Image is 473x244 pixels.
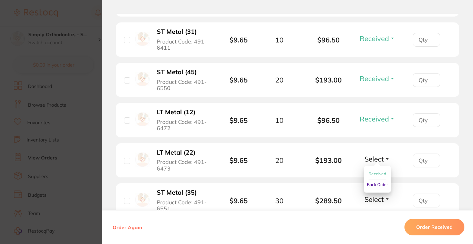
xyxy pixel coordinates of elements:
button: Order Again [111,224,144,230]
button: Select [362,155,392,163]
div: message notification from Restocq, 4h ago. Hi Jason, This month, AB Orthodontics is offering 30% ... [10,10,127,132]
button: Back Order [367,179,388,190]
b: $9.65 [229,196,248,205]
b: $193.00 [304,156,353,164]
button: LT Metal (12) Product Code: 491-6472 [155,108,212,131]
img: ST Metal (45) [135,72,150,86]
button: Select [362,195,392,204]
b: LT Metal (22) [157,149,195,156]
span: Received [360,115,389,123]
span: Product Code: 491-6411 [157,38,210,51]
b: $193.00 [304,76,353,84]
b: ST Metal (35) [157,189,197,196]
div: Message content [30,15,122,118]
button: Order Received [404,219,464,235]
span: Back Order [367,182,388,187]
b: ST Metal (31) [157,28,197,36]
span: Product Code: 491-6550 [157,79,210,91]
img: LT Metal (12) [135,113,150,127]
span: Product Code: 491-6472 [157,119,210,131]
img: Profile image for Restocq [16,17,27,28]
b: $9.65 [229,116,248,125]
span: 20 [275,76,284,84]
input: Qty [413,154,440,167]
b: $96.50 [304,116,353,124]
input: Qty [413,113,440,127]
span: 20 [275,156,284,164]
span: Received [360,34,389,43]
button: ST Metal (45) Product Code: 491-6550 [155,68,212,91]
b: $9.65 [229,36,248,44]
span: Select [364,195,384,204]
p: Message from Restocq, sent 4h ago [30,121,122,127]
b: ST Metal (45) [157,69,197,76]
input: Qty [413,194,440,207]
b: $9.65 [229,156,248,165]
img: ST Metal (31) [135,32,150,46]
span: Product Code: 491-6551 [157,199,210,212]
b: LT Metal (12) [157,109,195,116]
img: ST Metal (35) [135,193,150,207]
div: Hi [PERSON_NAME], [30,15,122,22]
b: $9.65 [229,76,248,84]
button: Received [369,169,386,179]
button: ST Metal (35) Product Code: 491-6551 [155,189,212,212]
button: Received [358,74,397,83]
input: Qty [413,33,440,47]
span: Received [360,74,389,83]
span: 10 [275,36,284,44]
img: LT Metal (22) [135,153,150,167]
b: $289.50 [304,197,353,205]
button: Received [358,115,397,123]
button: ST Metal (31) Product Code: 491-6411 [155,28,212,51]
span: Product Code: 491-6473 [157,159,210,172]
span: 10 [275,116,284,124]
b: $96.50 [304,36,353,44]
input: Qty [413,73,440,87]
span: Select [364,155,384,163]
button: Received [358,34,397,43]
span: 30 [275,197,284,205]
button: LT Metal (22) Product Code: 491-6473 [155,149,212,172]
span: Received [369,171,386,176]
